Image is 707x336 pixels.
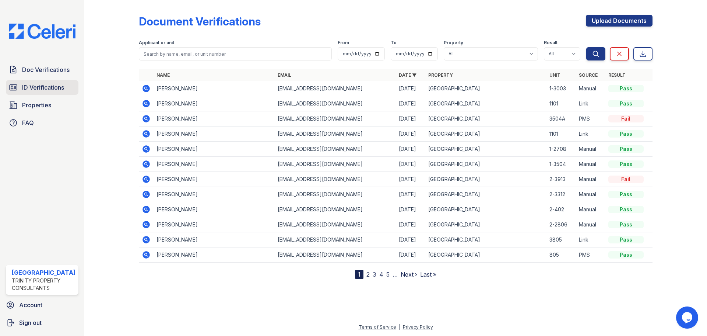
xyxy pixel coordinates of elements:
td: Manual [576,187,605,202]
td: [PERSON_NAME] [154,96,275,111]
td: [PERSON_NAME] [154,172,275,187]
img: CE_Logo_Blue-a8612792a0a2168367f1c8372b55b34899dd931a85d93a1a3d3e32e68fde9ad4.png [3,24,81,39]
td: PMS [576,247,605,263]
td: [GEOGRAPHIC_DATA] [425,96,546,111]
td: [DATE] [396,81,425,96]
label: Applicant or unit [139,40,174,46]
td: [DATE] [396,111,425,127]
td: Manual [576,157,605,172]
td: Manual [576,142,605,157]
div: Pass [608,251,644,259]
td: [GEOGRAPHIC_DATA] [425,127,546,142]
td: [EMAIL_ADDRESS][DOMAIN_NAME] [275,81,396,96]
a: Privacy Policy [403,324,433,330]
td: [DATE] [396,172,425,187]
div: Pass [608,206,644,213]
td: [PERSON_NAME] [154,127,275,142]
td: Manual [576,217,605,232]
td: [GEOGRAPHIC_DATA] [425,111,546,127]
a: Source [579,72,598,78]
span: Account [19,301,42,309]
td: [DATE] [396,247,425,263]
a: Terms of Service [359,324,396,330]
td: [EMAIL_ADDRESS][DOMAIN_NAME] [275,187,396,202]
label: From [338,40,349,46]
a: Sign out [3,315,81,330]
td: [PERSON_NAME] [154,111,275,127]
label: Result [544,40,557,46]
a: 2 [366,271,370,278]
a: Name [156,72,170,78]
div: Pass [608,100,644,107]
div: 1 [355,270,363,279]
td: [EMAIL_ADDRESS][DOMAIN_NAME] [275,172,396,187]
td: [DATE] [396,142,425,157]
td: 1-3003 [546,81,576,96]
td: Link [576,232,605,247]
a: Properties [6,98,78,112]
td: [GEOGRAPHIC_DATA] [425,157,546,172]
td: [DATE] [396,217,425,232]
div: Fail [608,115,644,122]
td: [EMAIL_ADDRESS][DOMAIN_NAME] [275,202,396,217]
td: 2-2806 [546,217,576,232]
td: Link [576,127,605,142]
div: [GEOGRAPHIC_DATA] [12,268,75,277]
td: [DATE] [396,157,425,172]
td: 2-3312 [546,187,576,202]
a: 5 [386,271,390,278]
td: Manual [576,202,605,217]
td: [GEOGRAPHIC_DATA] [425,187,546,202]
td: 3805 [546,232,576,247]
td: 1-2708 [546,142,576,157]
td: 805 [546,247,576,263]
td: [EMAIL_ADDRESS][DOMAIN_NAME] [275,142,396,157]
td: [GEOGRAPHIC_DATA] [425,172,546,187]
td: [GEOGRAPHIC_DATA] [425,232,546,247]
td: 3504A [546,111,576,127]
td: [PERSON_NAME] [154,81,275,96]
div: Pass [608,221,644,228]
div: Trinity Property Consultants [12,277,75,292]
td: [GEOGRAPHIC_DATA] [425,247,546,263]
td: Link [576,96,605,111]
td: [GEOGRAPHIC_DATA] [425,217,546,232]
div: Pass [608,236,644,243]
input: Search by name, email, or unit number [139,47,332,60]
label: To [391,40,397,46]
a: Next › [401,271,417,278]
td: [PERSON_NAME] [154,232,275,247]
td: [GEOGRAPHIC_DATA] [425,81,546,96]
td: [GEOGRAPHIC_DATA] [425,142,546,157]
td: [PERSON_NAME] [154,157,275,172]
td: [DATE] [396,232,425,247]
span: … [393,270,398,279]
td: [PERSON_NAME] [154,202,275,217]
td: [PERSON_NAME] [154,247,275,263]
iframe: chat widget [676,306,700,329]
label: Property [444,40,463,46]
td: PMS [576,111,605,127]
td: 1-3504 [546,157,576,172]
a: ID Verifications [6,80,78,95]
td: 2-3913 [546,172,576,187]
span: Doc Verifications [22,65,70,74]
a: Result [608,72,626,78]
td: [DATE] [396,96,425,111]
span: ID Verifications [22,83,64,92]
div: | [399,324,400,330]
td: [DATE] [396,202,425,217]
a: Unit [549,72,560,78]
div: Pass [608,85,644,92]
a: FAQ [6,115,78,130]
td: 1101 [546,96,576,111]
td: [EMAIL_ADDRESS][DOMAIN_NAME] [275,232,396,247]
td: [EMAIL_ADDRESS][DOMAIN_NAME] [275,111,396,127]
a: Doc Verifications [6,62,78,77]
td: 1101 [546,127,576,142]
td: [PERSON_NAME] [154,142,275,157]
a: Email [278,72,291,78]
td: [EMAIL_ADDRESS][DOMAIN_NAME] [275,217,396,232]
td: [GEOGRAPHIC_DATA] [425,202,546,217]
